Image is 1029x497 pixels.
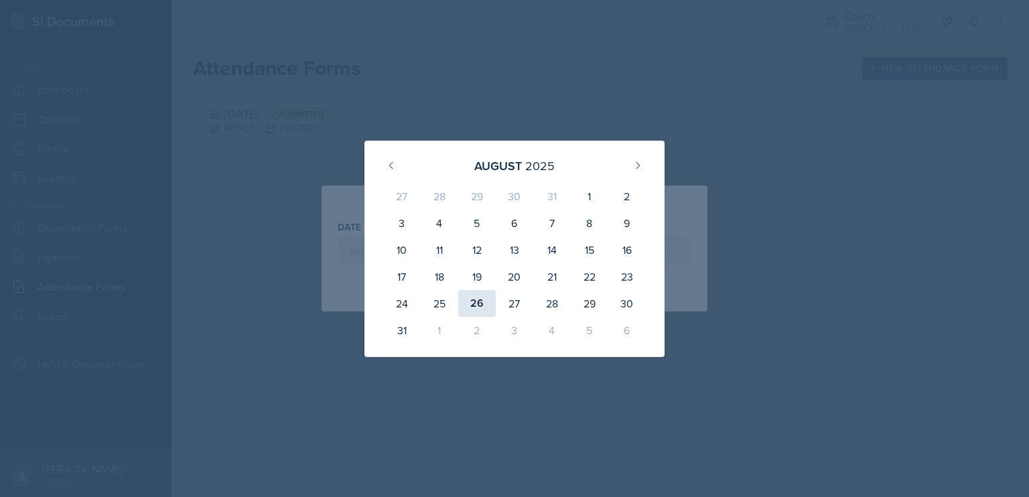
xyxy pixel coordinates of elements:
[496,263,533,290] div: 20
[421,290,458,317] div: 25
[383,263,421,290] div: 17
[571,263,608,290] div: 22
[496,210,533,236] div: 6
[533,236,571,263] div: 14
[608,210,646,236] div: 9
[571,183,608,210] div: 1
[496,290,533,317] div: 27
[383,290,421,317] div: 24
[533,183,571,210] div: 31
[533,263,571,290] div: 21
[533,290,571,317] div: 28
[383,210,421,236] div: 3
[421,183,458,210] div: 28
[608,263,646,290] div: 23
[571,317,608,344] div: 5
[458,210,496,236] div: 5
[458,317,496,344] div: 2
[383,236,421,263] div: 10
[383,183,421,210] div: 27
[496,183,533,210] div: 30
[608,290,646,317] div: 30
[383,317,421,344] div: 31
[458,263,496,290] div: 19
[533,317,571,344] div: 4
[608,317,646,344] div: 6
[421,263,458,290] div: 18
[571,290,608,317] div: 29
[525,157,555,175] div: 2025
[458,183,496,210] div: 29
[571,210,608,236] div: 8
[474,157,522,175] div: August
[421,210,458,236] div: 4
[571,236,608,263] div: 15
[608,236,646,263] div: 16
[533,210,571,236] div: 7
[496,317,533,344] div: 3
[421,317,458,344] div: 1
[608,183,646,210] div: 2
[421,236,458,263] div: 11
[458,290,496,317] div: 26
[458,236,496,263] div: 12
[496,236,533,263] div: 13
